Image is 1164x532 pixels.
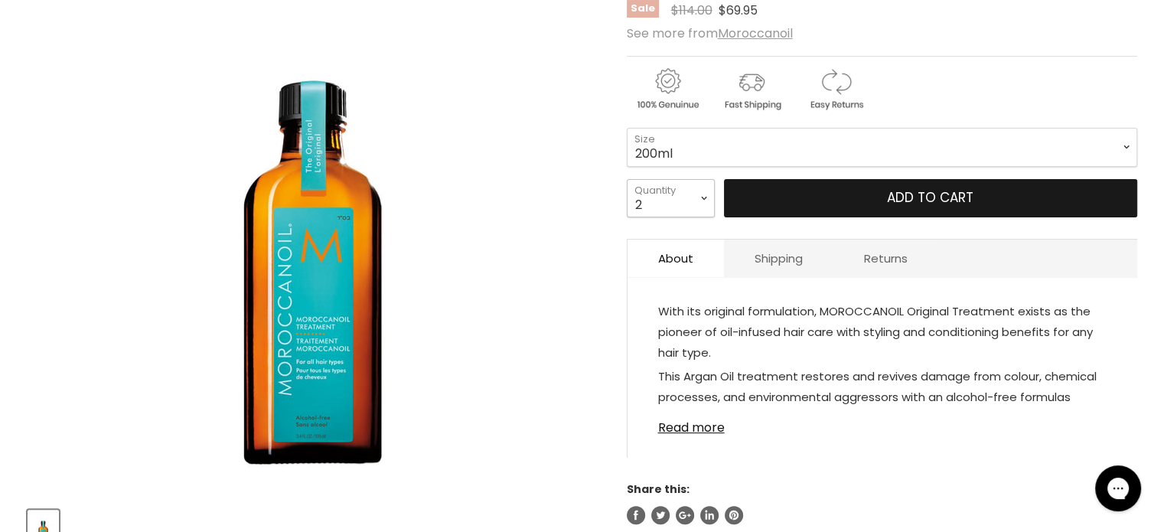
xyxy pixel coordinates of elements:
span: $69.95 [719,2,758,19]
a: About [628,240,724,277]
iframe: Gorgias live chat messenger [1087,460,1149,517]
a: Read more [658,412,1107,435]
span: With its original formulation, MOROCCANOIL Original Treatment exists as the pioneer of oil-infuse... [658,303,1093,361]
img: returns.gif [795,66,876,113]
a: Returns [833,240,938,277]
a: Moroccanoil [718,24,793,42]
span: Share this: [627,481,690,497]
span: This Argan Oil treatment restores and revives damage from colour, chemical processes, and environ... [658,368,1099,467]
select: Quantity [627,179,715,217]
span: See more from [627,24,793,42]
img: genuine.gif [627,66,708,113]
button: Add to cart [724,179,1137,217]
a: Shipping [724,240,833,277]
span: $114.00 [671,2,712,19]
aside: Share this: [627,482,1137,524]
img: shipping.gif [711,66,792,113]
